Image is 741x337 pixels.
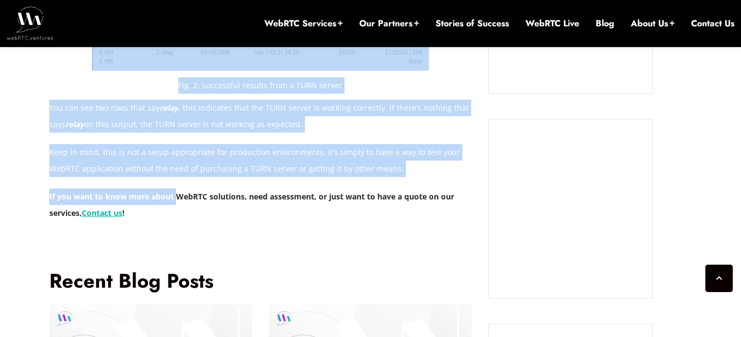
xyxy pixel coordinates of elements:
i: relay [65,119,84,129]
a: WebRTC Live [525,18,579,30]
h3: Recent Blog Posts [49,269,472,293]
a: Blog [596,18,614,30]
a: Contact Us [691,18,734,30]
figcaption: Fig. 2: successful results from a TURN server [92,77,429,94]
span: on this output, the TURN server is not working as expected. [84,119,303,129]
img: WebRTC.ventures [7,7,53,39]
p: , this indicates that the TURN server is working correctly [49,100,472,133]
a: WebRTC Services [264,18,343,30]
iframe: Embedded CTA [500,130,641,287]
strong: If you want to know more about WebRTC solutions, need assessment, or just want to have a quote on... [49,191,454,218]
a: Our Partners [359,18,419,30]
span: You can see two rows that say [49,102,160,113]
a: About Us [631,18,675,30]
i: relay [160,102,178,113]
a: Stories of Success [435,18,509,30]
a: Contact us [82,208,122,218]
p: Keep in mind, this is not a setup appropriate for production environments, it’s simply to have a ... [49,144,472,177]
